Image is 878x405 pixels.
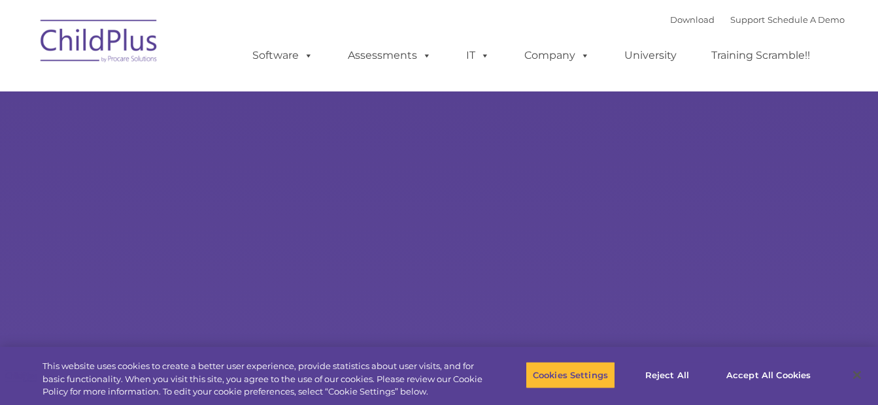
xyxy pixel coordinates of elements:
div: This website uses cookies to create a better user experience, provide statistics about user visit... [42,360,483,398]
a: Schedule A Demo [768,14,845,25]
font: | [670,14,845,25]
button: Reject All [626,361,708,389]
a: Company [511,42,603,69]
a: University [611,42,690,69]
img: ChildPlus by Procare Solutions [34,10,165,76]
button: Accept All Cookies [719,361,818,389]
a: Training Scramble!! [698,42,823,69]
a: Support [730,14,765,25]
button: Close [843,361,871,389]
a: Software [239,42,326,69]
button: Cookies Settings [526,361,615,389]
a: Download [670,14,715,25]
a: IT [453,42,503,69]
a: Assessments [335,42,445,69]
